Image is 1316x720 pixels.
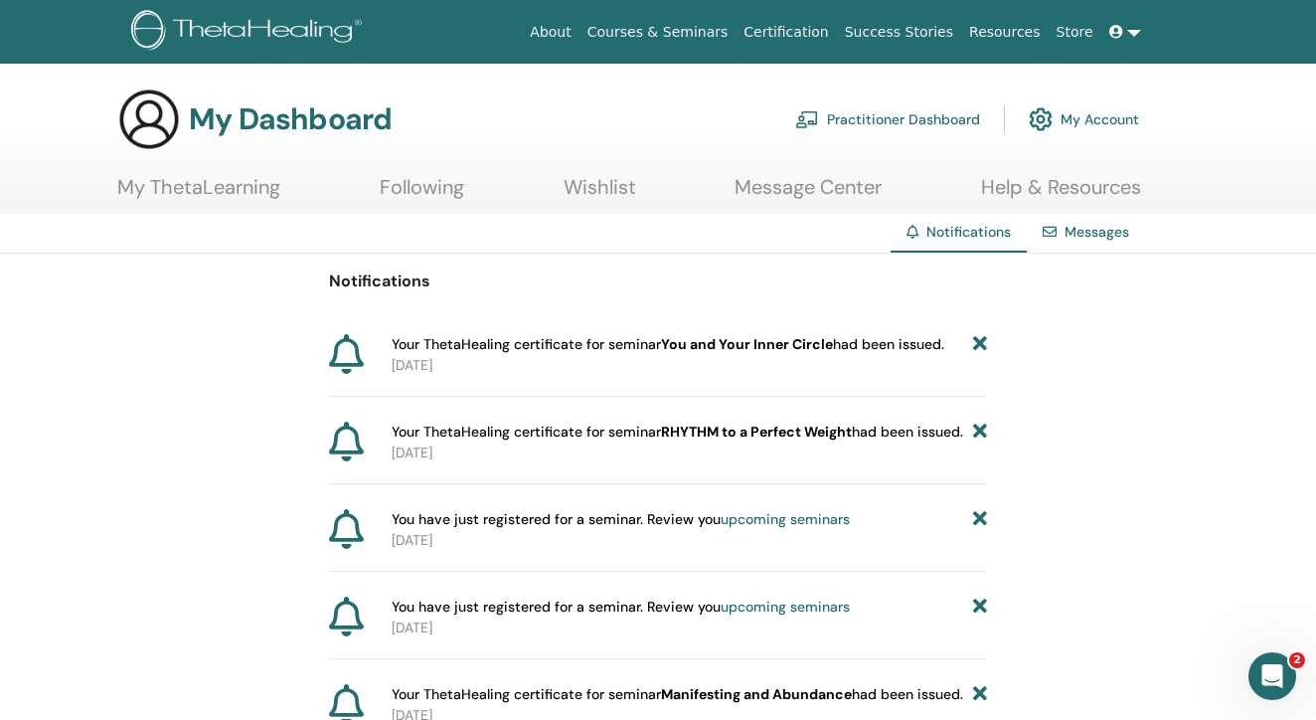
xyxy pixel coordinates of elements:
p: [DATE] [392,618,987,638]
a: upcoming seminars [721,510,850,528]
b: RHYTHM to a Perfect Weight [661,423,852,441]
span: You have just registered for a seminar. Review you [392,597,850,618]
a: Store [1049,14,1101,51]
a: upcoming seminars [721,598,850,616]
a: Success Stories [837,14,961,51]
p: Notifications [329,270,987,293]
a: Wishlist [564,175,636,214]
a: Practitioner Dashboard [795,97,980,141]
span: 2 [1289,652,1305,668]
a: My Account [1029,97,1139,141]
img: chalkboard-teacher.svg [795,110,819,128]
span: Your ThetaHealing certificate for seminar had been issued. [392,334,944,355]
p: [DATE] [392,530,987,551]
img: cog.svg [1029,102,1053,136]
b: You and Your Inner Circle [661,335,833,353]
a: Certification [736,14,836,51]
a: My ThetaLearning [117,175,280,214]
b: Manifesting and Abundance [661,685,852,703]
p: [DATE] [392,355,987,376]
a: Courses & Seminars [579,14,737,51]
a: Messages [1065,223,1129,241]
a: Help & Resources [981,175,1141,214]
span: Notifications [926,223,1011,241]
a: Message Center [735,175,882,214]
iframe: Intercom live chat [1248,652,1296,700]
span: Your ThetaHealing certificate for seminar had been issued. [392,684,963,705]
h3: My Dashboard [189,101,392,137]
p: [DATE] [392,443,987,463]
img: generic-user-icon.jpg [117,88,181,151]
img: logo.png [131,10,369,55]
a: About [522,14,578,51]
a: Resources [961,14,1049,51]
a: Following [380,175,464,214]
span: Your ThetaHealing certificate for seminar had been issued. [392,422,963,443]
span: You have just registered for a seminar. Review you [392,509,850,530]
